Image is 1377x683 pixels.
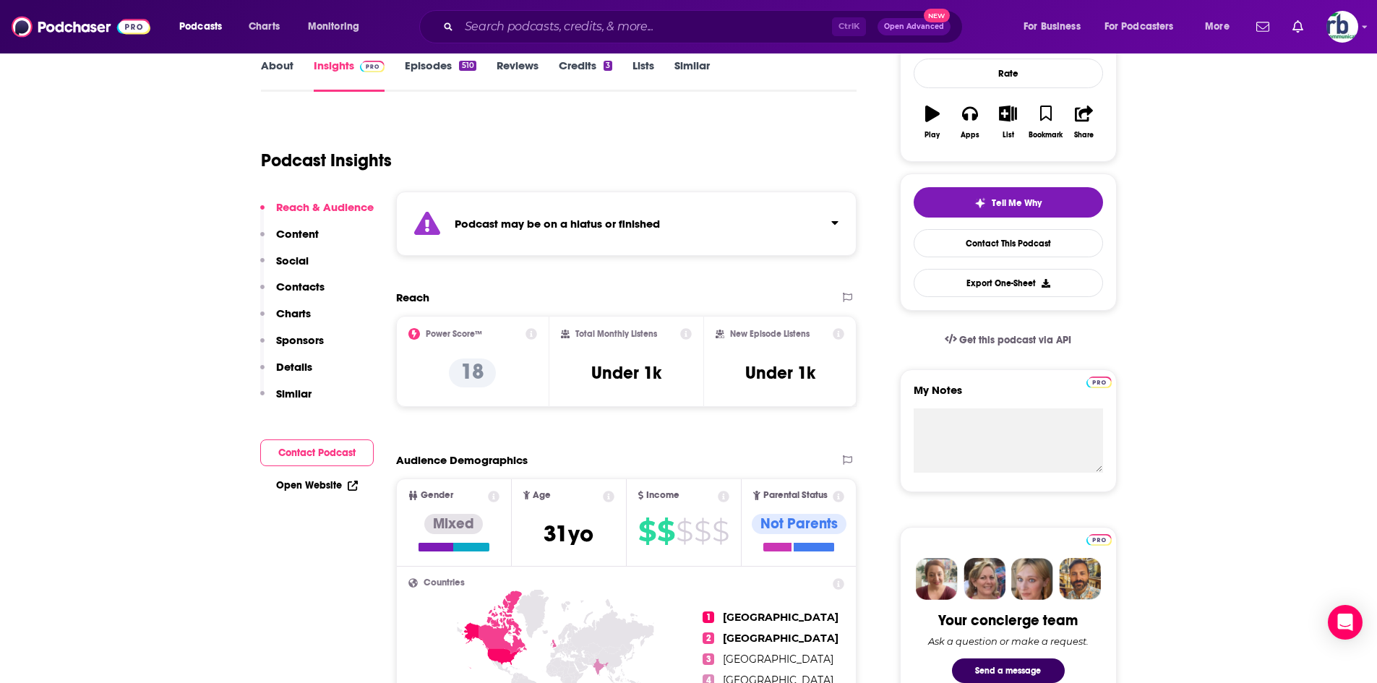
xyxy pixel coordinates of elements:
button: Export One-Sheet [914,269,1103,297]
h2: Total Monthly Listens [575,329,657,339]
span: 2 [703,632,714,644]
a: Similar [674,59,710,92]
button: Charts [260,306,311,333]
h1: Podcast Insights [261,150,392,171]
button: open menu [298,15,378,38]
div: 510 [459,61,476,71]
a: Reviews [497,59,539,92]
p: Social [276,254,309,267]
p: Similar [276,387,312,400]
button: Details [260,360,312,387]
button: Contacts [260,280,325,306]
div: Not Parents [752,514,846,534]
div: Your concierge team [938,611,1078,630]
button: Social [260,254,309,280]
button: Sponsors [260,333,324,360]
button: Contact Podcast [260,439,374,466]
p: Details [276,360,312,374]
span: [GEOGRAPHIC_DATA] [723,632,838,645]
div: Search podcasts, credits, & more... [433,10,977,43]
button: Play [914,96,951,148]
a: Credits3 [559,59,612,92]
button: tell me why sparkleTell Me Why [914,187,1103,218]
img: Podchaser Pro [1086,534,1112,546]
span: Tell Me Why [992,197,1042,209]
div: List [1003,131,1014,139]
span: For Podcasters [1104,17,1174,37]
a: InsightsPodchaser Pro [314,59,385,92]
div: Mixed [424,514,483,534]
span: $ [657,520,674,543]
div: Ask a question or make a request. [928,635,1089,647]
span: [GEOGRAPHIC_DATA] [723,653,833,666]
img: User Profile [1326,11,1358,43]
img: Sydney Profile [916,558,958,600]
button: Similar [260,387,312,413]
p: Charts [276,306,311,320]
a: Episodes510 [405,59,476,92]
h2: Power Score™ [426,329,482,339]
a: Pro website [1086,532,1112,546]
button: open menu [1095,15,1195,38]
span: $ [638,520,656,543]
button: List [989,96,1026,148]
a: Show notifications dropdown [1251,14,1275,39]
span: Podcasts [179,17,222,37]
span: [GEOGRAPHIC_DATA] [723,611,838,624]
p: Reach & Audience [276,200,374,214]
span: Get this podcast via API [959,334,1071,346]
input: Search podcasts, credits, & more... [459,15,832,38]
a: Open Website [276,479,358,491]
span: Open Advanced [884,23,944,30]
span: For Business [1024,17,1081,37]
span: Income [646,491,679,500]
span: Countries [424,578,465,588]
a: Charts [239,15,288,38]
label: My Notes [914,383,1103,408]
span: Parental Status [763,491,828,500]
h3: Under 1k [745,362,815,384]
button: open menu [169,15,241,38]
span: Monitoring [308,17,359,37]
div: Rate [914,59,1103,88]
section: Click to expand status details [396,192,857,256]
div: Play [925,131,940,139]
a: Get this podcast via API [933,322,1084,358]
h2: Audience Demographics [396,453,528,467]
img: Jon Profile [1059,558,1101,600]
button: Apps [951,96,989,148]
span: Charts [249,17,280,37]
h3: Under 1k [591,362,661,384]
span: Ctrl K [832,17,866,36]
span: New [924,9,950,22]
div: Open Intercom Messenger [1328,605,1363,640]
img: Podchaser - Follow, Share and Rate Podcasts [12,13,150,40]
span: $ [712,520,729,543]
a: Pro website [1086,374,1112,388]
button: open menu [1195,15,1248,38]
a: About [261,59,293,92]
button: Bookmark [1027,96,1065,148]
button: Open AdvancedNew [878,18,951,35]
button: Share [1065,96,1102,148]
p: Contacts [276,280,325,293]
button: Show profile menu [1326,11,1358,43]
span: Gender [421,491,453,500]
button: Reach & Audience [260,200,374,227]
div: Apps [961,131,979,139]
a: Show notifications dropdown [1287,14,1309,39]
span: $ [676,520,692,543]
img: Barbara Profile [964,558,1005,600]
button: Send a message [952,658,1065,683]
div: 3 [604,61,612,71]
button: open menu [1013,15,1099,38]
span: More [1205,17,1230,37]
img: Podchaser Pro [1086,377,1112,388]
div: Share [1074,131,1094,139]
img: Jules Profile [1011,558,1053,600]
span: Logged in as johannarb [1326,11,1358,43]
button: Content [260,227,319,254]
strong: Podcast may be on a hiatus or finished [455,217,660,231]
h2: Reach [396,291,429,304]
